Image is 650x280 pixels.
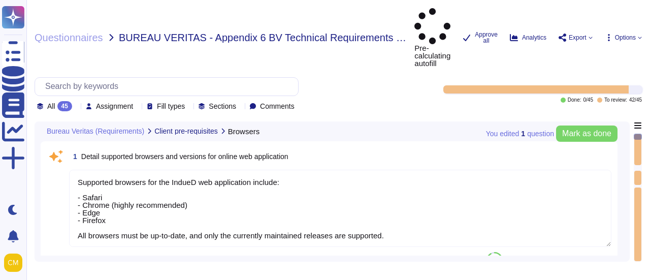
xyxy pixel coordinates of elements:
span: Sections [209,103,236,110]
textarea: Supported browsers for the IndueD web application include: - Safari - Chrome (highly recommended)... [69,170,611,247]
span: Assignment [96,103,133,110]
button: Approve all [463,32,498,44]
span: Mark as done [562,130,611,138]
span: Options [615,35,636,41]
span: You edited question [486,130,554,137]
button: user [2,252,29,274]
span: 42 / 45 [629,98,642,103]
b: 1 [521,130,525,137]
div: 45 [57,101,72,111]
span: Approve all [475,32,498,44]
button: Analytics [510,34,546,42]
span: Browsers [228,128,260,135]
span: Fill types [157,103,185,110]
span: Questionnaires [35,33,103,43]
span: Done: [568,98,581,103]
img: user [4,254,22,272]
span: 1 [69,153,77,160]
span: All [47,103,55,110]
input: Search by keywords [40,78,298,96]
button: Mark as done [556,126,617,142]
span: Export [569,35,587,41]
span: 0 / 45 [583,98,593,103]
span: BUREAU VERITAS - Appendix 6 BV Technical Requirements Q&A [119,33,406,43]
span: Pre-calculating autofill [414,8,450,67]
span: Detail supported browsers and versions for online web application [81,152,288,161]
span: Client pre-requisites [154,128,218,135]
span: Comments [260,103,295,110]
span: To review: [604,98,627,103]
span: Analytics [522,35,546,41]
span: Bureau Veritas (Requirements) [47,128,144,135]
